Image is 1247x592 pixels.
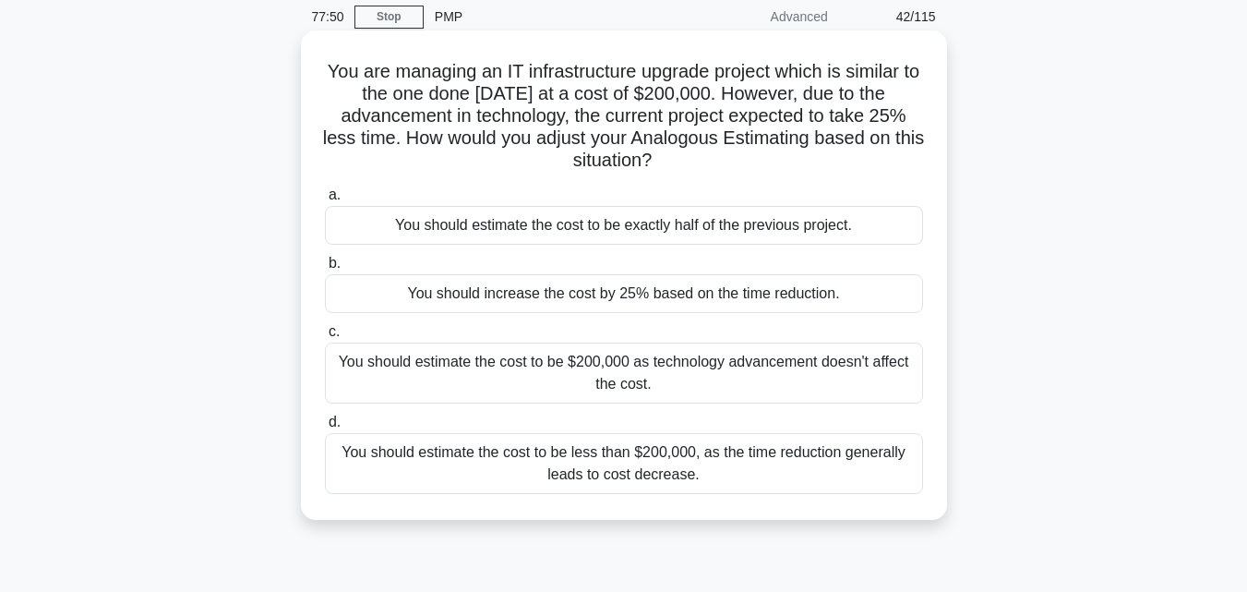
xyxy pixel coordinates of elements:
[329,187,341,202] span: a.
[323,60,925,173] h5: You are managing an IT infrastructure upgrade project which is similar to the one done [DATE] at ...
[325,274,923,313] div: You should increase the cost by 25% based on the time reduction.
[325,343,923,404] div: You should estimate the cost to be $200,000 as technology advancement doesn't affect the cost.
[329,255,341,271] span: b.
[329,414,341,429] span: d.
[325,206,923,245] div: You should estimate the cost to be exactly half of the previous project.
[329,323,340,339] span: c.
[354,6,424,29] a: Stop
[325,433,923,494] div: You should estimate the cost to be less than $200,000, as the time reduction generally leads to c...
